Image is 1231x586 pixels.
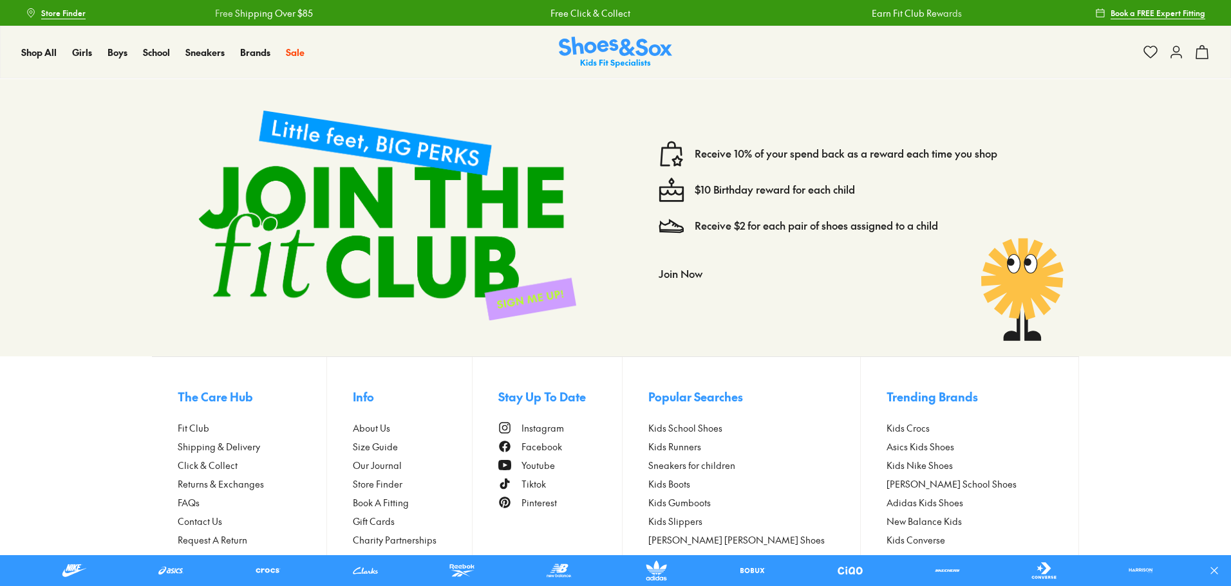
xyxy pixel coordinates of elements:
a: Receive $2 for each pair of shoes assigned to a child [695,219,938,233]
span: Kids Crocs [887,421,930,435]
a: Returns & Exchanges [178,477,326,491]
button: Popular Searches [648,383,861,411]
a: Kids Vans [887,552,1053,565]
a: Careers [353,552,473,565]
a: Kids Nike Shoes [887,459,1053,472]
img: SNS_Logo_Responsive.svg [559,37,672,68]
span: Info [353,388,374,405]
a: Youtube [498,459,622,472]
span: Stay Up To Date [498,388,586,405]
span: Facebook [522,440,562,453]
a: $10 Birthday reward for each child [695,183,855,197]
img: cake--candle-birthday-event-special-sweet-cake-bake.svg [659,177,684,203]
a: Sale [286,46,305,59]
span: Trending Brands [887,388,978,405]
span: Contact Us [178,515,222,528]
span: Girls [72,46,92,59]
a: Girls Shoes [648,552,861,565]
span: Request A Return [178,533,247,547]
a: Tiktok [498,477,622,491]
span: Kids Converse [887,533,945,547]
span: About Us [353,421,390,435]
a: Kids Crocs [887,421,1053,435]
a: Kids School Shoes [648,421,861,435]
a: School [143,46,170,59]
a: Shipping & Delivery [178,440,326,453]
span: Kids Runners [648,440,701,453]
img: Vector_3098.svg [659,213,684,239]
a: Facebook [498,440,622,453]
span: Instagram [522,421,564,435]
span: [PERSON_NAME] School Shoes [887,477,1017,491]
span: Pinterest [522,496,557,509]
span: Store Finder [353,477,402,491]
span: Kids School Shoes [648,421,722,435]
span: Girls Shoes [648,552,694,565]
span: Adidas Kids Shoes [887,496,963,509]
span: Store Finder [41,7,86,19]
a: Sneakers for children [648,459,861,472]
span: Kids Nike Shoes [887,459,953,472]
a: Book a FREE Expert Fitting [1095,1,1205,24]
span: Gift Cards [353,515,395,528]
span: Click & Collect [178,459,238,472]
a: Size Guide [353,440,473,453]
a: Boys [108,46,127,59]
a: Pinterest [498,496,622,509]
a: About Us [353,421,473,435]
span: Kids Vans [887,552,926,565]
a: Free Shipping Over $85 [215,6,313,20]
span: Charity Partnerships [353,533,437,547]
button: Join Now [659,259,702,288]
a: [PERSON_NAME] [PERSON_NAME] Shoes [648,533,861,547]
span: Shipping & Delivery [178,440,260,453]
span: Popular Searches [648,388,743,405]
a: Gift Cards [353,515,473,528]
span: Book A Fitting [353,496,409,509]
a: Asics Kids Shoes [887,440,1053,453]
a: Store Finder [353,477,473,491]
a: Receive 10% of your spend back as a reward each time you shop [695,147,997,161]
span: Kids Gumboots [648,496,711,509]
span: [PERSON_NAME] [PERSON_NAME] Shoes [648,533,825,547]
span: Book a FREE Expert Fitting [1111,7,1205,19]
a: Instagram [498,421,622,435]
a: Kids Runners [648,440,861,453]
a: Brands [240,46,270,59]
span: Returns & Exchanges [178,477,264,491]
a: Terms & Conditions [178,552,326,565]
a: Click & Collect [178,459,326,472]
button: Info [353,383,473,411]
a: Kids Boots [648,477,861,491]
span: New Balance Kids [887,515,962,528]
span: Size Guide [353,440,398,453]
a: Request A Return [178,533,326,547]
span: Terms & Conditions [178,552,257,565]
a: Earn Fit Club Rewards [872,6,962,20]
a: [PERSON_NAME] School Shoes [887,477,1053,491]
a: Kids Converse [887,533,1053,547]
span: Asics Kids Shoes [887,440,954,453]
button: The Care Hub [178,383,326,411]
span: Kids Slippers [648,515,702,528]
img: sign-up-footer.png [178,89,597,341]
a: Contact Us [178,515,326,528]
a: Kids Slippers [648,515,861,528]
a: Kids Gumboots [648,496,861,509]
span: Our Journal [353,459,402,472]
span: Sneakers for children [648,459,735,472]
button: Trending Brands [887,383,1053,411]
button: Stay Up To Date [498,383,622,411]
a: Shop All [21,46,57,59]
a: Store Finder [26,1,86,24]
a: Fit Club [178,421,326,435]
span: Sneakers [185,46,225,59]
a: Free Click & Collect [550,6,630,20]
span: FAQs [178,496,200,509]
a: Charity Partnerships [353,533,473,547]
a: New Balance Kids [887,515,1053,528]
a: Our Journal [353,459,473,472]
